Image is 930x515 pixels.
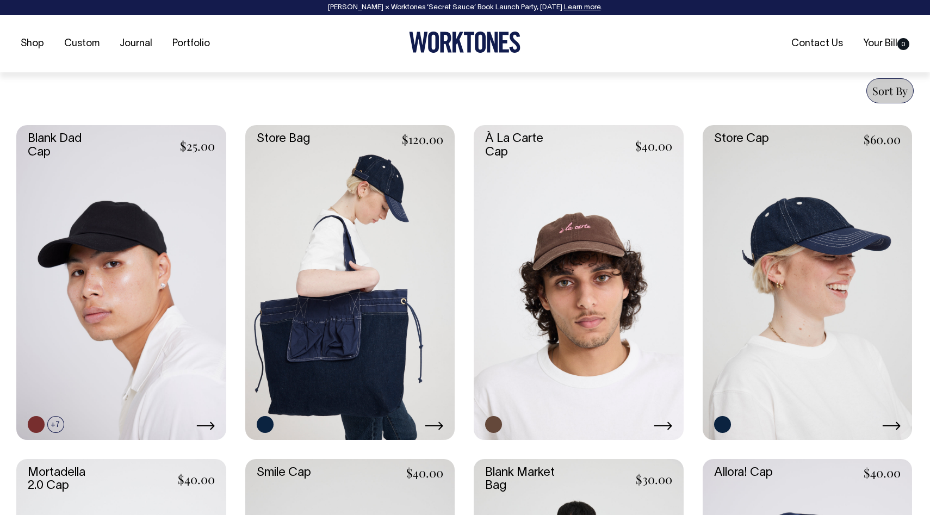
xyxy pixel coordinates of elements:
[897,38,909,50] span: 0
[60,35,104,53] a: Custom
[859,35,914,53] a: Your Bill0
[11,4,919,11] div: [PERSON_NAME] × Worktones ‘Secret Sauce’ Book Launch Party, [DATE]. .
[168,35,214,53] a: Portfolio
[787,35,847,53] a: Contact Us
[115,35,157,53] a: Journal
[564,4,601,11] a: Learn more
[47,416,64,433] span: +7
[16,35,48,53] a: Shop
[872,83,908,98] span: Sort By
